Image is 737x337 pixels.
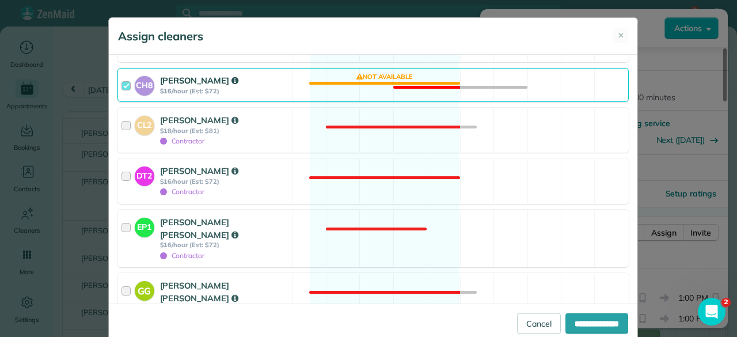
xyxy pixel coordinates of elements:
strong: DT2 [135,166,154,182]
iframe: Intercom live chat [698,298,725,325]
strong: [PERSON_NAME] [PERSON_NAME] [160,217,238,240]
strong: GG [135,281,154,298]
strong: $16/hour (Est: $72) [160,241,289,249]
strong: [PERSON_NAME] [PERSON_NAME] [160,280,238,304]
strong: [PERSON_NAME] [160,165,238,176]
span: 2 [721,298,731,307]
strong: $16/hour (Est: $72) [160,177,289,185]
strong: EP1 [135,218,154,233]
strong: CL2 [135,116,154,131]
span: Contractor [160,187,205,196]
span: ✕ [618,30,624,41]
strong: [PERSON_NAME] [160,75,238,86]
strong: $16/hour (Est: $72) [160,87,289,95]
strong: $18/hour (Est: $81) [160,127,289,135]
h5: Assign cleaners [118,28,203,44]
strong: CH8 [135,76,154,92]
span: Contractor [160,251,205,260]
a: Cancel [517,313,561,334]
span: Contractor [160,137,205,145]
strong: [PERSON_NAME] [160,115,238,126]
